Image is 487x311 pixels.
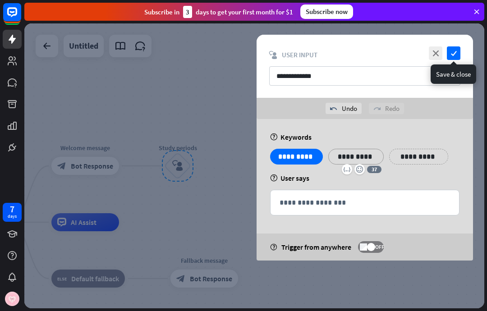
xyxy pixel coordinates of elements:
[270,133,459,142] div: Keywords
[360,243,367,251] input: OFF
[270,244,277,251] i: help
[343,166,350,173] i: variable
[270,174,278,182] i: help
[373,105,381,112] i: redo
[375,243,382,251] span: OFF
[270,174,459,183] div: User says
[281,242,351,252] span: Trigger from anywhere
[282,50,317,59] span: User Input
[10,205,14,213] div: 7
[183,6,192,18] div: 3
[447,46,460,60] i: check
[356,166,363,173] i: emoji_smile
[330,105,337,112] i: undo
[8,213,17,220] div: days
[326,103,362,114] div: Undo
[429,46,442,60] i: close
[300,5,353,19] div: Subscribe now
[369,103,404,114] div: Redo
[270,133,278,141] i: help
[269,51,277,59] i: block_user_input
[144,6,293,18] div: Subscribe in days to get your first month for $1
[3,203,22,222] a: 7 days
